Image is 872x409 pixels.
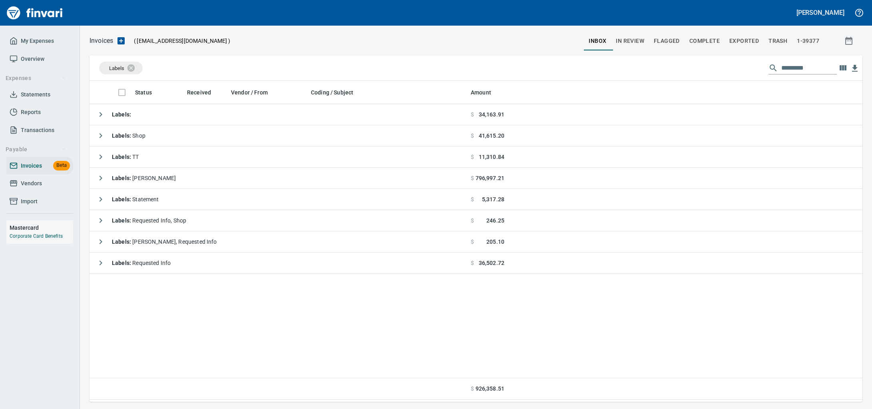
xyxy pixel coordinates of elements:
span: In Review [616,36,644,46]
span: Amount [471,88,491,97]
span: [PERSON_NAME], Requested Info [112,239,217,245]
span: Complete [689,36,720,46]
nav: breadcrumb [90,36,113,46]
strong: Labels : [112,154,132,160]
span: 796,997.21 [476,174,505,182]
span: $ [471,217,474,225]
span: Import [21,196,38,207]
span: trash [768,36,787,46]
span: Shop [112,132,145,139]
span: [EMAIL_ADDRESS][DOMAIN_NAME] [136,37,228,45]
span: Invoices [21,161,42,171]
span: 1-39377 [797,36,819,46]
span: 205.10 [486,238,504,246]
strong: Labels : [112,132,132,139]
a: Reports [6,103,73,121]
p: Invoices [90,36,113,46]
span: 246.25 [486,217,504,225]
span: TT [112,154,139,160]
div: Labels [99,62,143,74]
span: Flagged [654,36,680,46]
span: Received [187,88,221,97]
span: Overview [21,54,44,64]
span: Status [135,88,162,97]
button: Payable [2,142,69,157]
strong: Labels : [112,239,132,245]
h5: [PERSON_NAME] [796,8,844,17]
a: InvoicesBeta [6,157,73,175]
span: My Expenses [21,36,54,46]
span: $ [471,110,474,118]
span: Reports [21,107,41,117]
span: Vendor / From [231,88,278,97]
span: Amount [471,88,502,97]
span: [PERSON_NAME] [112,175,176,181]
h6: Mastercard [10,223,73,232]
p: ( ) [129,37,230,45]
span: 11,310.84 [479,153,504,161]
button: Download Table [849,62,861,74]
span: Requested Info [112,260,171,266]
span: Status [135,88,152,97]
span: Vendors [21,178,42,188]
span: Coding / Subject [311,88,353,97]
span: $ [471,259,474,267]
a: Overview [6,50,73,68]
span: inbox [589,36,606,46]
span: Requested Info, Shop [112,217,186,224]
strong: Labels : [112,217,132,224]
span: Received [187,88,211,97]
img: Finvari [5,3,65,22]
span: Labels [109,65,124,71]
button: Choose columns to display [837,62,849,74]
strong: Labels : [112,196,132,202]
span: $ [471,385,474,393]
span: Vendor / From [231,88,268,97]
span: 34,163.91 [479,110,504,118]
button: Upload an Invoice [113,36,129,46]
span: Expenses [6,73,66,83]
span: $ [471,195,474,203]
span: Exported [729,36,759,46]
a: My Expenses [6,32,73,50]
span: Statement [112,196,159,202]
a: Vendors [6,174,73,192]
button: Expenses [2,71,69,86]
span: Transactions [21,125,54,135]
strong: Labels : [112,111,131,118]
span: 5,317.28 [482,195,504,203]
button: Show invoices within a particular date range [837,34,862,48]
span: $ [471,132,474,140]
span: $ [471,153,474,161]
span: 926,358.51 [476,385,504,393]
span: Statements [21,90,50,100]
span: Coding / Subject [311,88,364,97]
strong: Labels : [112,175,132,181]
span: Payable [6,144,66,154]
a: Transactions [6,121,73,139]
span: Beta [53,161,70,170]
a: Corporate Card Benefits [10,233,63,239]
span: 36,502.72 [479,259,504,267]
span: $ [471,238,474,246]
button: [PERSON_NAME] [794,6,846,19]
span: 41,615.20 [479,132,504,140]
span: $ [471,174,474,182]
a: Statements [6,86,73,104]
a: Import [6,192,73,211]
strong: Labels : [112,260,132,266]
